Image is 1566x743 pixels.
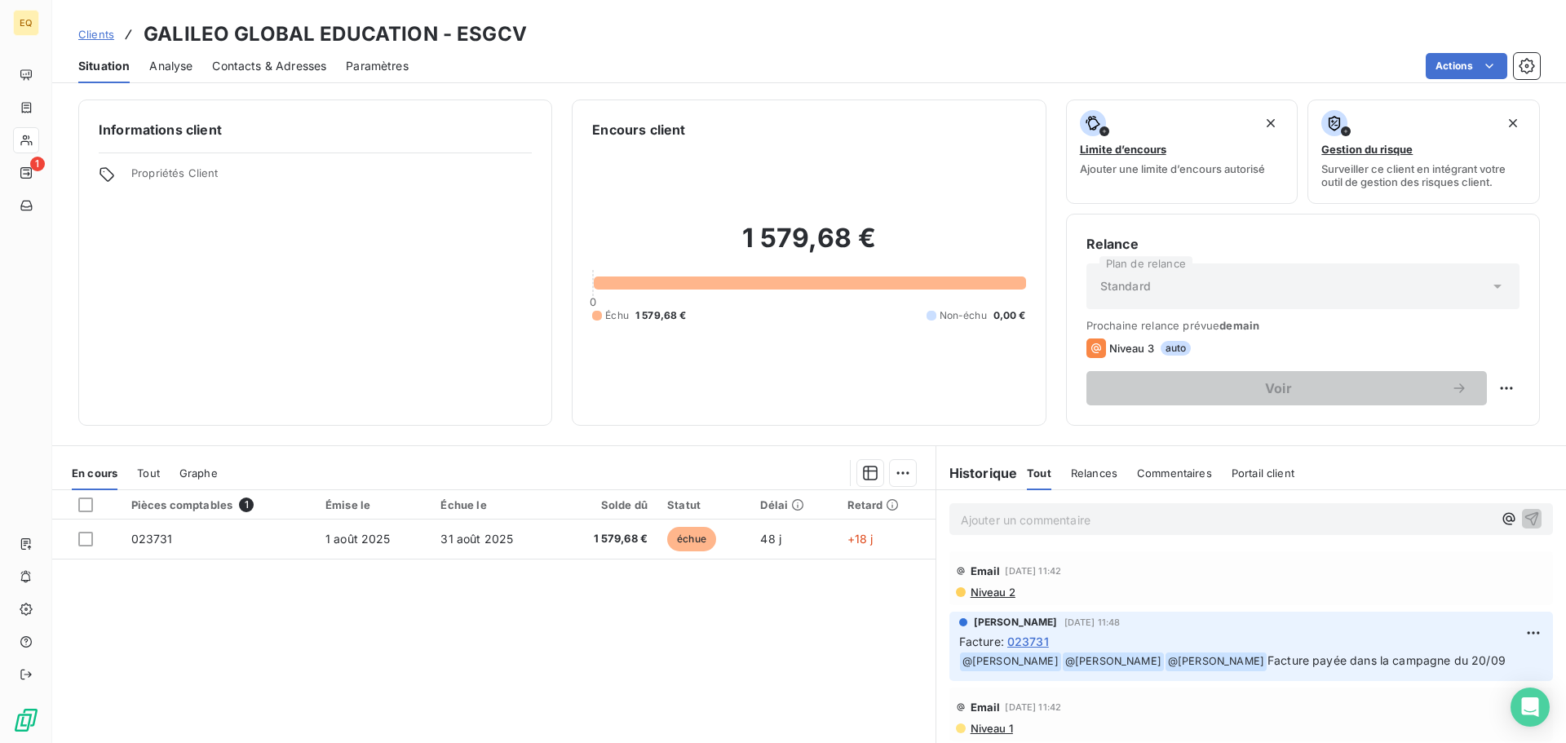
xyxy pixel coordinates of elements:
span: [PERSON_NAME] [974,615,1058,630]
span: 1 [239,498,254,512]
span: Analyse [149,58,192,74]
span: [DATE] 11:48 [1064,617,1121,627]
div: Open Intercom Messenger [1511,688,1550,727]
div: EQ [13,10,39,36]
span: Graphe [179,467,218,480]
span: [DATE] 11:42 [1005,566,1061,576]
span: @ [PERSON_NAME] [1063,652,1164,671]
div: Émise le [325,498,422,511]
span: 31 août 2025 [440,532,513,546]
span: Voir [1106,382,1451,395]
span: Limite d’encours [1080,143,1166,156]
span: Contacts & Adresses [212,58,326,74]
span: Niveau 1 [969,722,1013,735]
div: Délai [760,498,827,511]
span: Email [971,564,1001,577]
h6: Relance [1086,234,1520,254]
span: 1 [30,157,45,171]
span: En cours [72,467,117,480]
span: 1 août 2025 [325,532,391,546]
span: 48 j [760,532,781,546]
span: @ [PERSON_NAME] [960,652,1061,671]
span: Niveau 2 [969,586,1015,599]
span: Échu [605,308,629,323]
button: Actions [1426,53,1507,79]
span: Ajouter une limite d’encours autorisé [1080,162,1265,175]
span: Non-échu [940,308,987,323]
div: Statut [667,498,741,511]
span: 023731 [131,532,173,546]
span: 023731 [1007,633,1049,650]
span: Clients [78,28,114,41]
span: Email [971,701,1001,714]
span: Portail client [1232,467,1294,480]
span: 0,00 € [993,308,1026,323]
button: Limite d’encoursAjouter une limite d’encours autorisé [1066,100,1298,204]
span: Propriétés Client [131,166,532,189]
div: Échue le [440,498,546,511]
span: Surveiller ce client en intégrant votre outil de gestion des risques client. [1321,162,1526,188]
button: Voir [1086,371,1487,405]
span: Facture : [959,633,1004,650]
h6: Historique [936,463,1018,483]
a: Clients [78,26,114,42]
span: demain [1219,319,1259,332]
span: Niveau 3 [1109,342,1154,355]
span: échue [667,527,716,551]
span: Commentaires [1137,467,1212,480]
span: Relances [1071,467,1117,480]
span: +18 j [847,532,874,546]
span: 0 [590,295,596,308]
img: Logo LeanPay [13,707,39,733]
span: Facture payée dans la campagne du 20/09 [1267,653,1506,667]
h2: 1 579,68 € [592,222,1025,271]
span: Prochaine relance prévue [1086,319,1520,332]
button: Gestion du risqueSurveiller ce client en intégrant votre outil de gestion des risques client. [1307,100,1540,204]
span: @ [PERSON_NAME] [1166,652,1267,671]
span: Gestion du risque [1321,143,1413,156]
span: Situation [78,58,130,74]
div: Retard [847,498,926,511]
span: Paramètres [346,58,409,74]
span: Tout [1027,467,1051,480]
span: 1 579,68 € [635,308,687,323]
span: 1 579,68 € [567,531,648,547]
span: Standard [1100,278,1151,294]
span: auto [1161,341,1192,356]
span: [DATE] 11:42 [1005,702,1061,712]
span: Tout [137,467,160,480]
div: Solde dû [567,498,648,511]
div: Pièces comptables [131,498,306,512]
h6: Encours client [592,120,685,139]
h6: Informations client [99,120,532,139]
h3: GALILEO GLOBAL EDUCATION - ESGCV [144,20,527,49]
